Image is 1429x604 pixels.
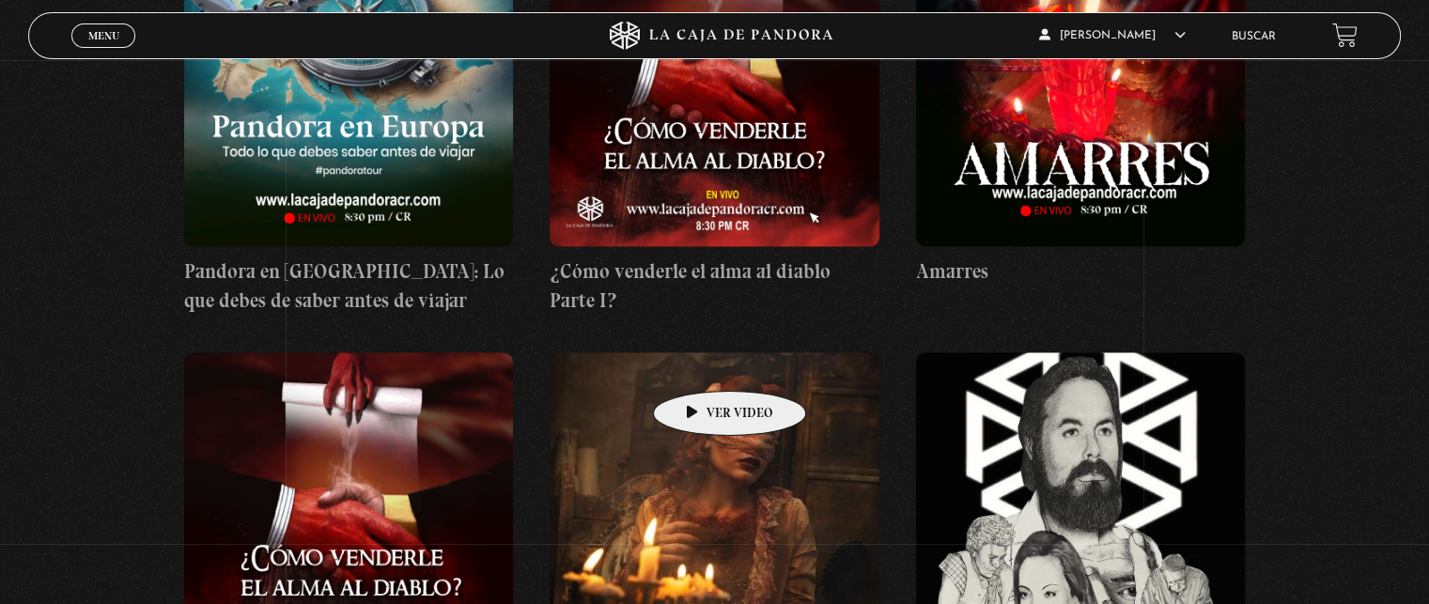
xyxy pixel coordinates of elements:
span: Menu [88,30,119,41]
a: View your shopping cart [1332,23,1358,48]
h4: ¿Cómo venderle el alma al diablo Parte I? [550,256,878,315]
a: Buscar [1232,31,1276,42]
span: Cerrar [82,46,126,59]
h4: Amarres [916,256,1245,286]
h4: Pandora en [GEOGRAPHIC_DATA]: Lo que debes de saber antes de viajar [184,256,513,315]
span: [PERSON_NAME] [1039,30,1186,41]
